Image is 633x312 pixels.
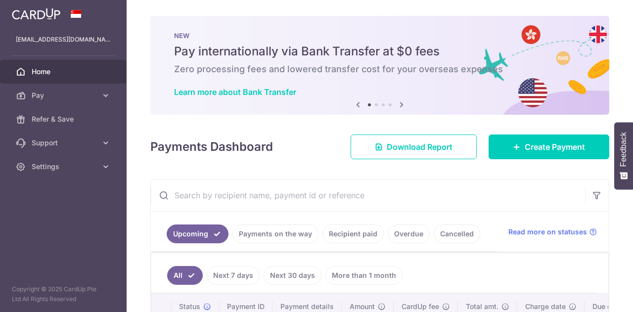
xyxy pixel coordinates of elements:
[350,302,375,312] span: Amount
[489,134,609,159] a: Create Payment
[525,302,566,312] span: Charge date
[151,179,585,211] input: Search by recipient name, payment id or reference
[179,302,200,312] span: Status
[434,224,480,243] a: Cancelled
[12,8,60,20] img: CardUp
[16,35,111,45] p: [EMAIL_ADDRESS][DOMAIN_NAME]
[32,90,97,100] span: Pay
[32,138,97,148] span: Support
[167,266,203,285] a: All
[174,32,586,40] p: NEW
[264,266,321,285] a: Next 30 days
[388,224,430,243] a: Overdue
[150,138,273,156] h4: Payments Dashboard
[174,44,586,59] h5: Pay internationally via Bank Transfer at $0 fees
[592,302,622,312] span: Due date
[619,132,628,167] span: Feedback
[402,302,439,312] span: CardUp fee
[322,224,384,243] a: Recipient paid
[207,266,260,285] a: Next 7 days
[32,67,97,77] span: Home
[32,162,97,172] span: Settings
[174,63,586,75] h6: Zero processing fees and lowered transfer cost for your overseas expenses
[150,16,609,115] img: Bank transfer banner
[508,227,597,237] a: Read more on statuses
[325,266,403,285] a: More than 1 month
[32,114,97,124] span: Refer & Save
[466,302,498,312] span: Total amt.
[508,227,587,237] span: Read more on statuses
[232,224,318,243] a: Payments on the way
[174,87,296,97] a: Learn more about Bank Transfer
[614,122,633,189] button: Feedback - Show survey
[387,141,452,153] span: Download Report
[351,134,477,159] a: Download Report
[525,141,585,153] span: Create Payment
[167,224,228,243] a: Upcoming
